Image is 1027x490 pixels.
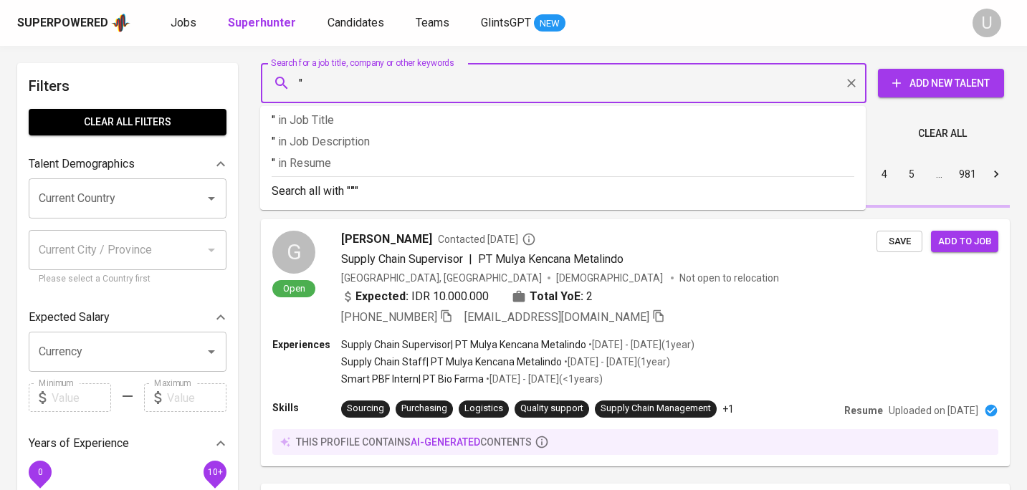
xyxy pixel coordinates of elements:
span: GlintsGPT [481,16,531,29]
span: | [469,251,472,268]
b: Expected: [355,288,409,305]
p: • [DATE] - [DATE] ( <1 years ) [484,372,603,386]
h6: Filters [29,75,226,97]
p: Uploaded on [DATE] [889,403,978,418]
p: • [DATE] - [DATE] ( 1 year ) [562,355,670,369]
span: Jobs [171,16,196,29]
button: Save [876,231,922,253]
span: in Job Title [278,113,334,127]
span: [EMAIL_ADDRESS][DOMAIN_NAME] [464,310,649,324]
p: • [DATE] - [DATE] ( 1 year ) [586,337,694,352]
a: GOpen[PERSON_NAME]Contacted [DATE]Supply Chain Supervisor|PT Mulya Kencana Metalindo[GEOGRAPHIC_D... [261,219,1010,466]
p: Experiences [272,337,341,352]
a: Superpoweredapp logo [17,12,130,34]
span: NEW [534,16,565,31]
span: [PERSON_NAME] [341,231,432,248]
a: Jobs [171,14,199,32]
div: Sourcing [347,402,384,415]
div: Supply Chain Management [601,402,711,415]
span: AI-generated [411,436,480,448]
button: Go to page 4 [873,163,896,186]
b: Total YoE: [530,288,583,305]
p: Skills [272,400,341,415]
button: Clear All [912,120,973,147]
p: Resume [844,403,883,418]
div: IDR 10.000.000 [341,288,489,305]
span: Add New Talent [889,75,993,92]
div: Purchasing [401,402,447,415]
div: Talent Demographics [29,150,226,178]
p: " [272,155,854,172]
span: Teams [416,16,449,29]
p: Years of Experience [29,435,129,452]
p: Talent Demographics [29,155,135,173]
p: Please select a Country first [39,272,216,287]
div: [GEOGRAPHIC_DATA], [GEOGRAPHIC_DATA] [341,271,542,285]
img: app logo [111,12,130,34]
div: Expected Salary [29,303,226,332]
span: 10+ [207,467,222,477]
a: Teams [416,14,452,32]
nav: pagination navigation [762,163,1010,186]
svg: By Batam recruiter [522,232,536,246]
span: 0 [37,467,42,477]
span: Open [277,282,311,294]
a: GlintsGPT NEW [481,14,565,32]
button: Add New Talent [878,69,1004,97]
b: " [350,184,355,198]
div: G [272,231,315,274]
p: Search all with " " [272,183,854,200]
div: U [973,9,1001,37]
p: Smart PBF Intern | PT Bio Farma [341,372,484,386]
div: Quality support [520,402,583,415]
p: " [272,133,854,150]
b: Superhunter [228,16,296,29]
span: Clear All [918,125,967,143]
div: … [927,167,950,181]
span: [PHONE_NUMBER] [341,310,437,324]
div: Superpowered [17,15,108,32]
p: this profile contains contents [296,435,532,449]
p: Supply Chain Supervisor | PT Mulya Kencana Metalindo [341,337,586,352]
span: Contacted [DATE] [438,232,536,246]
div: Logistics [464,402,503,415]
input: Value [52,383,111,412]
button: Go to page 5 [900,163,923,186]
p: +1 [722,402,734,416]
span: PT Mulya Kencana Metalindo [478,252,624,266]
span: in Job Description [278,135,370,148]
p: " [272,112,854,129]
span: Supply Chain Supervisor [341,252,463,266]
button: Open [201,188,221,208]
p: Expected Salary [29,309,110,326]
a: Superhunter [228,14,299,32]
span: Add to job [938,234,991,250]
div: Years of Experience [29,429,226,458]
span: 2 [586,288,593,305]
button: Clear All filters [29,109,226,135]
button: Go to next page [985,163,1008,186]
span: Save [884,234,915,250]
a: Candidates [328,14,387,32]
span: [DEMOGRAPHIC_DATA] [556,271,665,285]
p: Supply Chain Staff | PT Mulya Kencana Metalindo [341,355,562,369]
button: Clear [841,73,861,93]
input: Value [167,383,226,412]
button: Go to page 981 [955,163,980,186]
button: Open [201,342,221,362]
p: Not open to relocation [679,271,779,285]
span: in Resume [278,156,331,170]
span: Candidates [328,16,384,29]
button: Add to job [931,231,998,253]
span: Clear All filters [40,113,215,131]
